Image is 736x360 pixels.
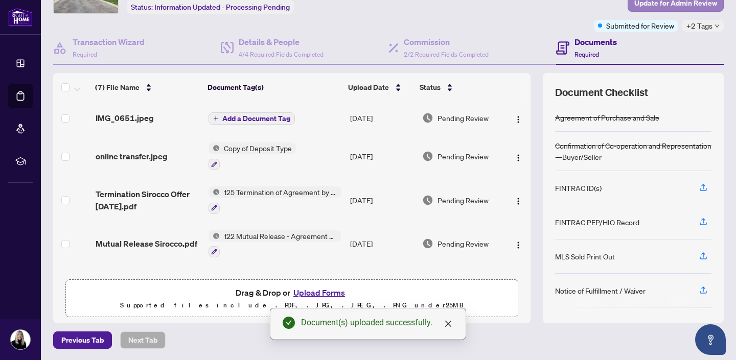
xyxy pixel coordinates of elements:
th: Upload Date [344,73,416,102]
button: Status Icon125 Termination of Agreement by Buyer - Agreement of Purchase and Sale [209,186,341,214]
img: Logo [514,154,522,162]
div: Agreement of Purchase and Sale [555,112,659,123]
td: [DATE] [346,178,418,222]
td: [DATE] [346,266,418,309]
button: Status Icon122 Mutual Release - Agreement of Purchase and Sale [209,230,341,258]
button: Previous Tab [53,331,112,349]
h4: Commission [404,36,489,48]
span: 2/2 Required Fields Completed [404,51,489,58]
img: Status Icon [209,274,220,285]
th: Document Tag(s) [203,73,344,102]
p: Supported files include .PDF, .JPG, .JPEG, .PNG under 25 MB [72,299,512,311]
span: Confirmation of Co-operation and Representation—Buyer/Seller [220,274,341,285]
img: Document Status [422,195,433,206]
h4: Details & People [239,36,324,48]
button: Logo [510,235,526,252]
button: Upload Forms [290,286,348,299]
span: Information Updated - Processing Pending [154,3,290,12]
div: Confirmation of Co-operation and Representation—Buyer/Seller [555,140,711,162]
button: Status IconCopy of Deposit Type [209,142,296,170]
button: Open asap [695,324,726,355]
td: [DATE] [346,222,418,266]
img: Status Icon [209,142,220,154]
span: 122 Mutual Release - Agreement of Purchase and Sale [220,230,341,242]
span: Required [574,51,599,58]
div: FINTRAC ID(s) [555,182,602,194]
button: Logo [510,110,526,126]
span: +2 Tags [686,20,712,32]
span: Submitted for Review [606,20,674,31]
span: Mutual Release Sirocco.pdf [96,237,197,250]
span: Drag & Drop orUpload FormsSupported files include .PDF, .JPG, .JPEG, .PNG under25MB [66,280,518,318]
span: 4/4 Required Fields Completed [239,51,324,58]
span: (7) File Name [95,82,140,93]
td: [DATE] [346,134,418,178]
td: [DATE] [346,102,418,134]
span: online transfer.jpeg [96,150,168,162]
a: Close [443,318,454,329]
img: Logo [514,241,522,249]
div: MLS Sold Print Out [555,251,615,262]
img: Status Icon [209,186,220,198]
button: Next Tab [120,331,166,349]
span: Pending Review [438,238,489,249]
button: Logo [510,192,526,208]
img: Document Status [422,151,433,162]
img: Document Status [422,238,433,249]
div: Document(s) uploaded successfully. [301,317,453,329]
img: logo [8,8,33,27]
img: Logo [514,115,522,124]
span: check-circle [283,317,295,329]
span: Previous Tab [61,332,104,348]
span: Pending Review [438,151,489,162]
img: Logo [514,197,522,205]
img: Status Icon [209,230,220,242]
h4: Documents [574,36,617,48]
th: Status [416,73,502,102]
span: 125 Termination of Agreement by Buyer - Agreement of Purchase and Sale [220,186,341,198]
button: Status IconConfirmation of Co-operation and Representation—Buyer/Seller [209,274,341,301]
span: Drag & Drop or [236,286,348,299]
button: Logo [510,148,526,164]
span: IMG_0651.jpeg [96,112,154,124]
img: Document Status [422,112,433,124]
span: Pending Review [438,112,489,124]
span: Add a Document Tag [222,115,290,122]
span: close [444,320,452,328]
div: FINTRAC PEP/HIO Record [555,217,639,228]
span: Termination Sirocco Offer [DATE].pdf [96,188,201,212]
span: Status [420,82,441,93]
span: plus [213,116,218,121]
h4: Transaction Wizard [73,36,145,48]
span: Document Checklist [555,85,648,100]
img: Profile Icon [11,330,30,349]
span: down [715,23,720,29]
span: Upload Date [348,82,389,93]
button: Add a Document Tag [209,112,295,125]
th: (7) File Name [91,73,203,102]
span: Pending Review [438,195,489,206]
span: Required [73,51,97,58]
span: Copy of Deposit Type [220,142,296,154]
div: Notice of Fulfillment / Waiver [555,285,646,296]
